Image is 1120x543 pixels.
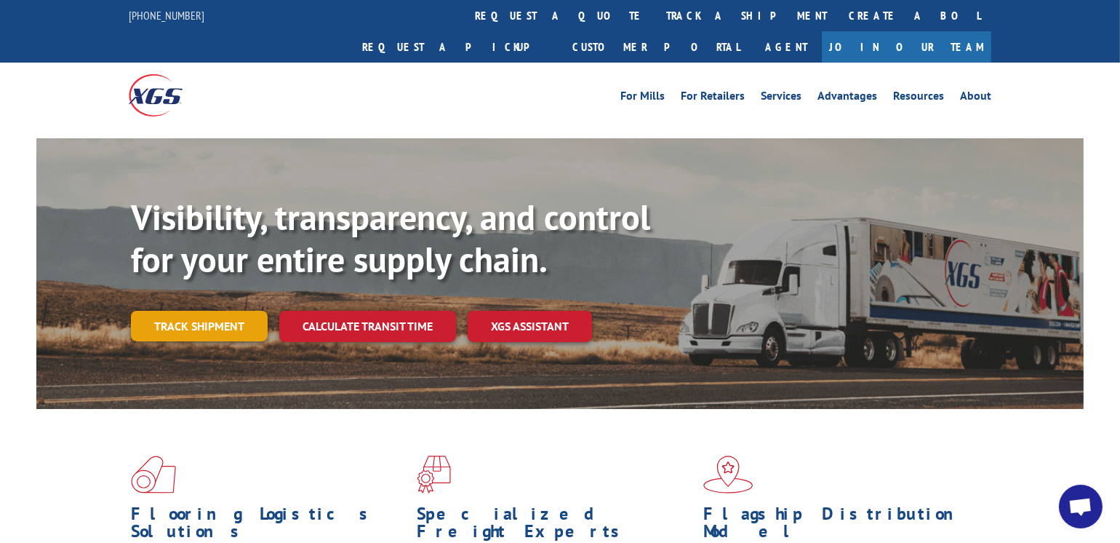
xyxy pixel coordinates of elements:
[1059,485,1103,528] div: Open chat
[279,311,456,342] a: Calculate transit time
[751,31,822,63] a: Agent
[468,311,592,342] a: XGS ASSISTANT
[703,456,753,494] img: xgs-icon-flagship-distribution-model-red
[893,90,944,106] a: Resources
[822,31,991,63] a: Join Our Team
[960,90,991,106] a: About
[129,8,204,23] a: [PHONE_NUMBER]
[351,31,561,63] a: Request a pickup
[761,90,801,106] a: Services
[817,90,877,106] a: Advantages
[681,90,745,106] a: For Retailers
[131,311,268,341] a: Track shipment
[131,194,650,282] b: Visibility, transparency, and control for your entire supply chain.
[561,31,751,63] a: Customer Portal
[620,90,665,106] a: For Mills
[417,456,451,494] img: xgs-icon-focused-on-flooring-red
[131,456,176,494] img: xgs-icon-total-supply-chain-intelligence-red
